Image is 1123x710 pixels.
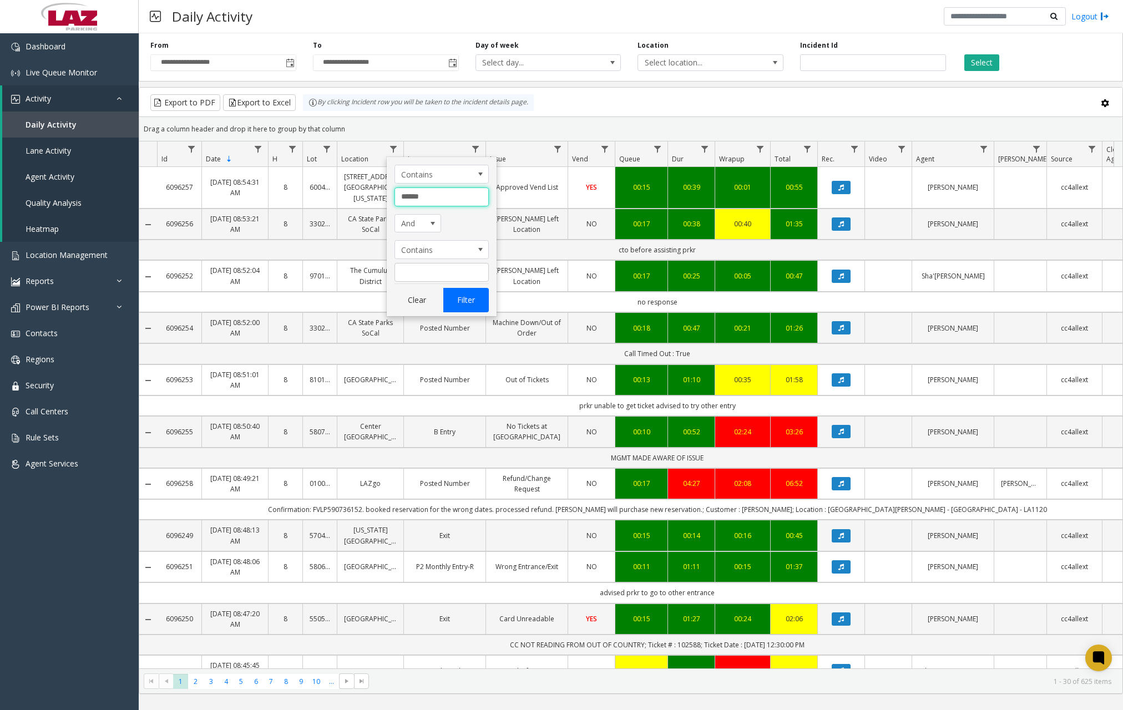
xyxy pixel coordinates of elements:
[777,613,811,624] a: 02:06
[26,145,71,156] span: Lane Activity
[493,374,561,385] a: Out of Tickets
[622,182,661,192] a: 00:15
[386,141,401,156] a: Location Filter Menu
[11,329,20,338] img: 'icon'
[310,427,330,437] a: 580760
[622,271,661,281] a: 00:17
[209,608,261,630] a: [DATE] 08:47:20 AM
[223,94,296,111] button: Export to Excel
[468,141,483,156] a: Lane Filter Menu
[26,41,65,52] span: Dashboard
[310,666,330,676] a: 810123
[139,615,157,624] a: Collapse Details
[2,216,139,242] a: Heatmap
[1054,613,1095,624] a: cc4allext
[26,171,74,182] span: Agent Activity
[847,141,862,156] a: Rec. Filter Menu
[2,85,139,111] a: Activity
[777,323,811,333] div: 01:26
[722,182,763,192] a: 00:01
[308,98,317,107] img: infoIcon.svg
[1054,478,1095,489] a: cc4allext
[722,561,763,572] div: 00:15
[139,667,157,676] a: Collapse Details
[675,530,708,541] div: 00:14
[344,421,397,442] a: Center [GEOGRAPHIC_DATA]
[777,427,811,437] div: 03:26
[164,666,195,676] a: 6096248
[1071,11,1109,22] a: Logout
[209,660,261,681] a: [DATE] 08:45:45 AM
[722,219,763,229] a: 00:40
[964,54,999,71] button: Select
[11,356,20,364] img: 'icon'
[209,525,261,546] a: [DATE] 08:48:13 AM
[339,673,354,689] span: Go to the next page
[139,220,157,229] a: Collapse Details
[722,478,763,489] div: 02:08
[251,141,266,156] a: Date Filter Menu
[446,55,458,70] span: Toggle popup
[1054,374,1095,385] a: cc4allext
[395,165,469,183] span: Contains
[26,67,97,78] span: Live Queue Monitor
[1054,323,1095,333] a: cc4allext
[26,302,89,312] span: Power BI Reports
[586,182,597,192] span: YES
[493,265,561,286] a: [PERSON_NAME] Left Location
[1054,182,1095,192] a: cc4allext
[411,530,479,541] a: Exit
[722,323,763,333] a: 00:21
[622,219,661,229] a: 00:17
[164,323,195,333] a: 6096254
[209,265,261,286] a: [DATE] 08:52:04 AM
[575,666,608,676] a: NO
[26,458,78,469] span: Agent Services
[310,323,330,333] a: 330254
[394,288,440,312] button: Clear
[275,561,296,572] a: 8
[622,666,661,676] a: 00:21
[675,561,708,572] a: 01:11
[139,376,157,385] a: Collapse Details
[209,317,261,338] a: [DATE] 08:52:00 AM
[919,182,987,192] a: [PERSON_NAME]
[1029,141,1044,156] a: Parker Filter Menu
[622,478,661,489] a: 00:17
[344,561,397,572] a: [GEOGRAPHIC_DATA]
[622,530,661,541] div: 00:15
[675,323,708,333] a: 00:47
[493,473,561,494] a: Refund/Change Request
[411,374,479,385] a: Posted Number
[638,40,669,50] label: Location
[139,428,157,437] a: Collapse Details
[622,561,661,572] a: 00:11
[1054,666,1095,676] a: cc4allext
[11,251,20,260] img: 'icon'
[275,323,296,333] a: 8
[919,613,987,624] a: [PERSON_NAME]
[209,369,261,390] a: [DATE] 08:51:01 AM
[575,427,608,437] a: NO
[1054,271,1095,281] a: cc4allext
[320,141,335,156] a: Lot Filter Menu
[310,478,330,489] a: 010052
[675,427,708,437] a: 00:52
[275,271,296,281] a: 8
[1100,11,1109,22] img: logout
[777,374,811,385] a: 01:58
[164,561,195,572] a: 6096251
[722,427,763,437] a: 02:24
[622,374,661,385] div: 00:13
[164,182,195,192] a: 6096257
[675,613,708,624] a: 01:27
[622,427,661,437] div: 00:10
[26,354,54,364] span: Regions
[919,666,987,676] a: Sha'[PERSON_NAME]
[1054,561,1095,572] a: cc4allext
